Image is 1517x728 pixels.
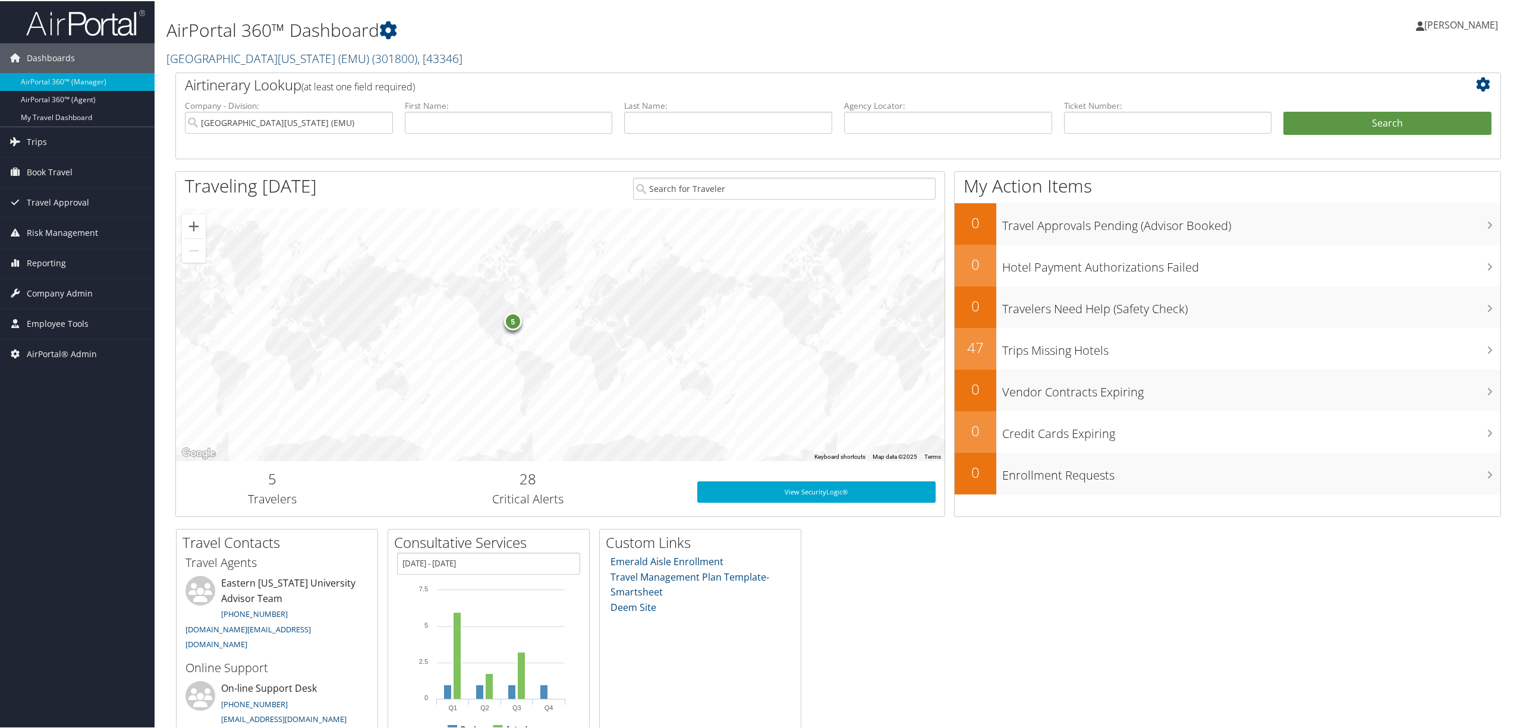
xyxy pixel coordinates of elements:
[185,99,393,111] label: Company - Division:
[419,584,428,591] tspan: 7.5
[419,657,428,664] tspan: 2.5
[185,468,359,488] h2: 5
[873,452,917,459] span: Map data ©2025
[27,156,73,186] span: Book Travel
[424,693,428,700] tspan: 0
[955,336,996,357] h2: 47
[955,212,996,232] h2: 0
[185,490,359,506] h3: Travelers
[182,213,206,237] button: Zoom in
[545,703,553,710] text: Q4
[1002,335,1500,358] h3: Trips Missing Hotels
[185,172,317,197] h1: Traveling [DATE]
[27,126,47,156] span: Trips
[166,49,462,65] a: [GEOGRAPHIC_DATA][US_STATE] (EMU)
[180,575,374,654] li: Eastern [US_STATE] University Advisor Team
[955,452,1500,493] a: 0Enrollment Requests
[955,172,1500,197] h1: My Action Items
[1002,460,1500,483] h3: Enrollment Requests
[955,295,996,315] h2: 0
[166,17,1062,42] h1: AirPortal 360™ Dashboard
[377,490,679,506] h3: Critical Alerts
[27,338,97,368] span: AirPortal® Admin
[955,420,996,440] h2: 0
[179,445,218,460] a: Open this area in Google Maps (opens a new window)
[182,238,206,261] button: Zoom out
[955,253,996,273] h2: 0
[1416,6,1510,42] a: [PERSON_NAME]
[480,703,489,710] text: Q2
[185,623,311,649] a: [DOMAIN_NAME][EMAIL_ADDRESS][DOMAIN_NAME]
[221,607,288,618] a: [PHONE_NUMBER]
[27,278,93,307] span: Company Admin
[606,531,801,551] h2: Custom Links
[924,452,941,459] a: Terms (opens in new tab)
[1424,17,1498,30] span: [PERSON_NAME]
[417,49,462,65] span: , [ 43346 ]
[377,468,679,488] h2: 28
[221,698,288,708] a: [PHONE_NUMBER]
[1002,294,1500,316] h3: Travelers Need Help (Safety Check)
[182,531,377,551] h2: Travel Contacts
[1002,252,1500,275] h3: Hotel Payment Authorizations Failed
[955,285,1500,327] a: 0Travelers Need Help (Safety Check)
[697,480,936,502] a: View SecurityLogic®
[512,703,521,710] text: Q3
[372,49,417,65] span: ( 301800 )
[624,99,832,111] label: Last Name:
[955,244,1500,285] a: 0Hotel Payment Authorizations Failed
[27,42,75,72] span: Dashboards
[185,74,1381,94] h2: Airtinerary Lookup
[955,461,996,481] h2: 0
[27,308,89,338] span: Employee Tools
[27,217,98,247] span: Risk Management
[301,79,415,92] span: (at least one field required)
[955,410,1500,452] a: 0Credit Cards Expiring
[26,8,145,36] img: airportal-logo.png
[633,177,936,198] input: Search for Traveler
[1064,99,1272,111] label: Ticket Number:
[221,713,347,723] a: [EMAIL_ADDRESS][DOMAIN_NAME]
[844,99,1052,111] label: Agency Locator:
[1002,418,1500,441] h3: Credit Cards Expiring
[1002,377,1500,399] h3: Vendor Contracts Expiring
[610,569,769,598] a: Travel Management Plan Template- Smartsheet
[1283,111,1491,134] button: Search
[179,445,218,460] img: Google
[27,187,89,216] span: Travel Approval
[955,368,1500,410] a: 0Vendor Contracts Expiring
[955,327,1500,368] a: 47Trips Missing Hotels
[610,600,656,613] a: Deem Site
[814,452,865,460] button: Keyboard shortcuts
[955,202,1500,244] a: 0Travel Approvals Pending (Advisor Booked)
[185,658,369,675] h3: Online Support
[610,554,723,567] a: Emerald Aisle Enrollment
[1002,210,1500,233] h3: Travel Approvals Pending (Advisor Booked)
[405,99,613,111] label: First Name:
[185,553,369,570] h3: Travel Agents
[449,703,458,710] text: Q1
[504,311,522,329] div: 5
[394,531,589,551] h2: Consultative Services
[27,247,66,277] span: Reporting
[424,620,428,628] tspan: 5
[955,378,996,398] h2: 0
